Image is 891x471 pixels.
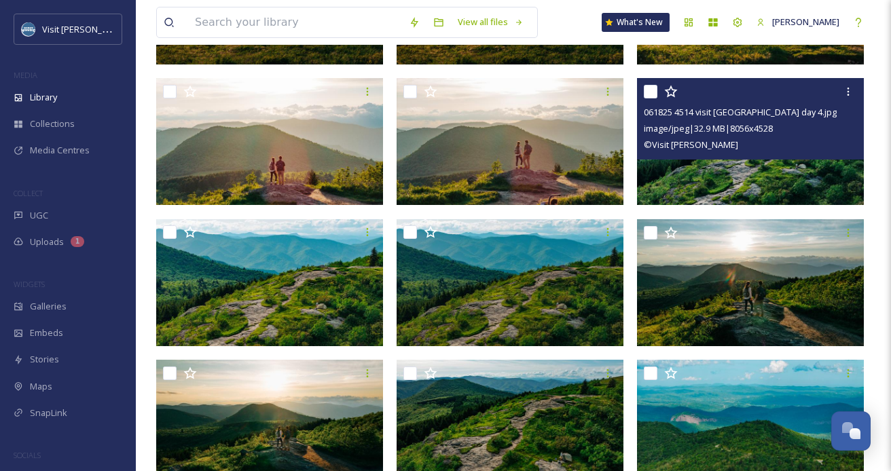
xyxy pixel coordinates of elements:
[30,380,52,393] span: Maps
[30,91,57,104] span: Library
[156,219,383,347] img: 061825 4509 visit haywood day 4.jpg
[42,22,128,35] span: Visit [PERSON_NAME]
[397,219,623,347] img: 061825 4509 visit haywood day 4-Enhanced-NR.jpg
[188,7,402,37] input: Search your library
[602,13,670,32] a: What's New
[30,326,63,339] span: Embeds
[750,9,846,35] a: [PERSON_NAME]
[30,407,67,419] span: SnapLink
[14,188,43,198] span: COLLECT
[22,22,35,36] img: images.png
[14,450,41,460] span: SOCIALS
[71,236,84,247] div: 1
[30,209,48,222] span: UGC
[30,144,90,157] span: Media Centres
[30,300,67,313] span: Galleries
[14,279,45,289] span: WIDGETS
[637,219,864,347] img: 061825 4548 visit haywood day 4.jpg
[14,70,37,80] span: MEDIA
[831,411,871,451] button: Open Chat
[772,16,839,28] span: [PERSON_NAME]
[30,353,59,366] span: Stories
[644,106,837,118] span: 061825 4514 visit [GEOGRAPHIC_DATA] day 4.jpg
[30,235,64,248] span: Uploads
[30,117,75,130] span: Collections
[397,78,623,206] img: 061825 4568 visit haywood day 4.jpg
[644,138,738,151] span: © Visit [PERSON_NAME]
[644,122,773,134] span: image/jpeg | 32.9 MB | 8056 x 4528
[156,78,383,206] img: 061825 4585 visit haywood day 4.jpg
[451,9,530,35] a: View all files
